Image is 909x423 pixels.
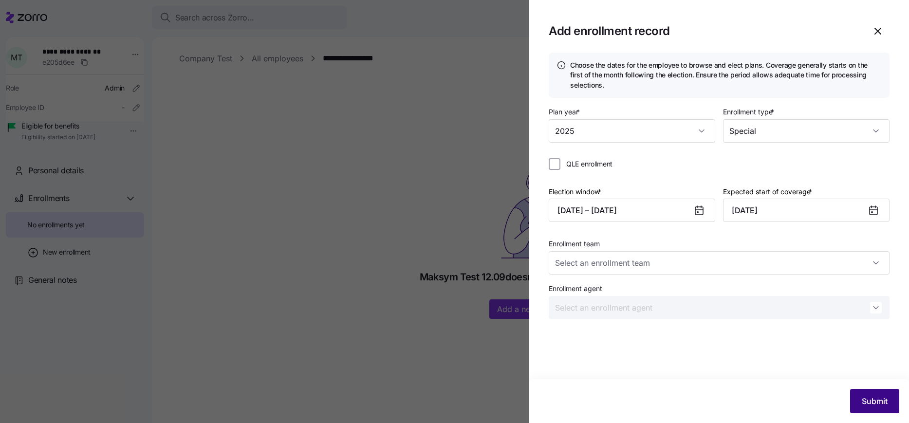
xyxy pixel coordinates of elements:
[549,186,603,197] label: Election window
[549,251,890,275] input: Select an enrollment team
[566,159,612,169] span: QLE enrollment
[723,107,776,117] label: Enrollment type
[723,119,890,143] input: Enrollment type
[723,199,890,222] input: MM/DD/YYYY
[549,283,602,294] label: Enrollment agent
[549,23,858,38] h1: Add enrollment record
[570,60,882,90] h4: Choose the dates for the employee to browse and elect plans. Coverage generally starts on the fir...
[850,389,899,413] button: Submit
[549,199,715,222] button: [DATE] – [DATE]
[549,239,600,249] label: Enrollment team
[549,296,890,319] input: Select an enrollment agent
[723,186,814,197] label: Expected start of coverage
[862,395,888,407] span: Submit
[549,107,582,117] label: Plan year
